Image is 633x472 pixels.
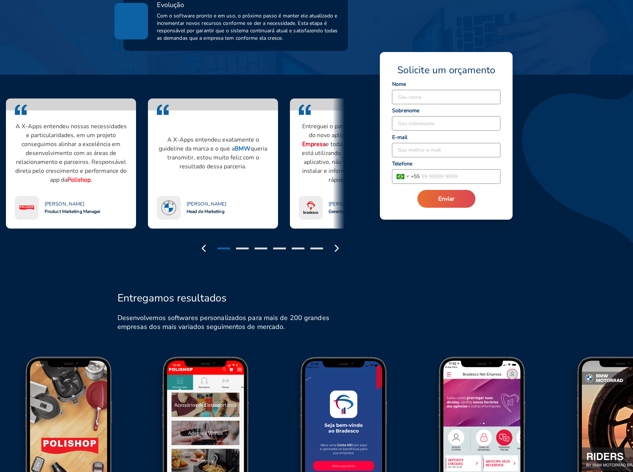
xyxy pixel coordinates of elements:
p: Entreguei o passo a passo da instalação do novo aplicativo do e toda a equipe do financeiro já es... [299,122,411,184]
strong: BMW [235,145,251,153]
span: Enviar [438,195,455,203]
h6: Desenvolvemos softwares personalizados para mais de 200 grandes empresas dos mais variados seguim... [117,313,336,331]
span: Com o software pronto e em uso, o próximo passo é manter ele atualizado e incrementar novos recur... [157,12,339,42]
p: A X-Apps entendeu exatamente o guideline da marca e o que a queria transmitir, estou muito feliz ... [157,135,269,171]
input: Seu sobrenome [392,116,500,130]
strong: Polishop [67,176,91,184]
span: [PERSON_NAME] [329,201,368,207]
input: Seu nome [392,90,500,104]
input: Seu melhor e-mail [392,143,500,157]
button: Enviar [417,190,475,208]
span: [PERSON_NAME] [187,201,226,207]
p: A X-Apps entendeu nossas necessidades e particularidades, em um projeto conseguimos alinhar a exc... [15,122,127,184]
span: Gerente produtos e Serviços [329,208,386,214]
span: [PERSON_NAME] [45,201,84,207]
span: Evolução [157,0,184,9]
input: 99 99999 9999 [420,169,500,184]
span: Product Marketing Manager [45,208,101,214]
span: Head de Marketing [187,208,225,214]
h2: Entregamos resultados [117,292,227,304]
span: Solicite um orçamento [397,64,495,77]
span: + 55 [411,172,420,180]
